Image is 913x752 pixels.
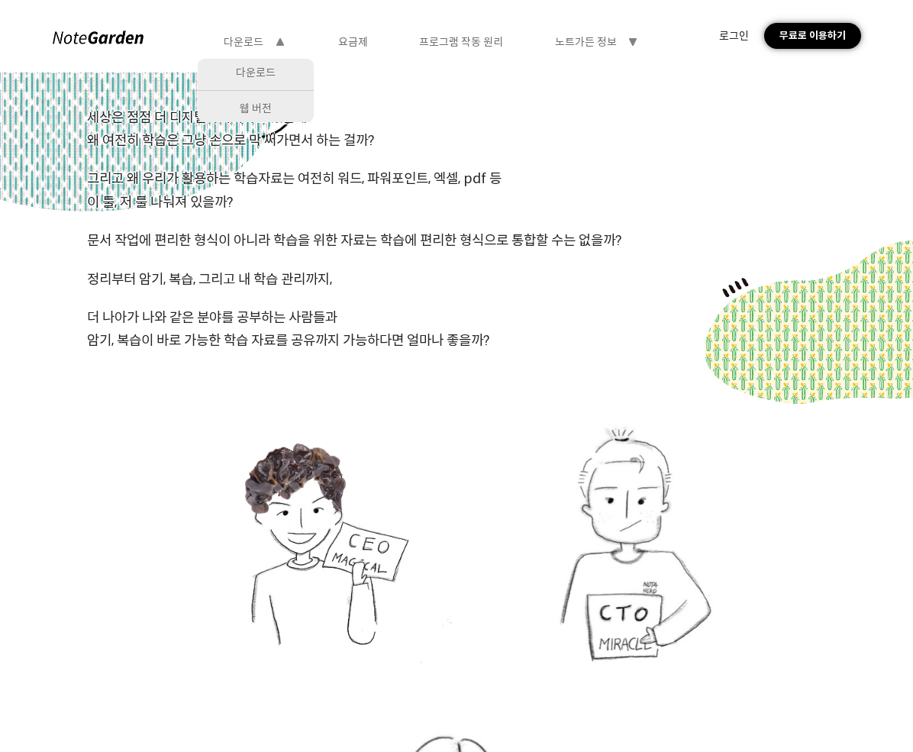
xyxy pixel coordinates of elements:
div: 로그인 [719,29,749,43]
div: 무료로 이용하기 [764,23,861,49]
div: 더 나아가 나와 같은 분야를 공부하는 사람들과 [87,306,826,329]
div: 웹 버전 [198,95,314,122]
div: 노트가든 정보 [555,35,617,49]
div: 다운로드 [224,35,263,49]
div: 다운로드 [198,59,314,86]
div: 이 툴, 저 툴 나눠져 있을까? [87,191,826,214]
div: 그리고 왜 우리가 활용하는 학습자료는 여전히 워드, 파워포인트, 엑셀, pdf 등 [87,167,826,190]
div: 정리부터 암기, 복습, 그리고 내 학습 관리까지, [87,268,826,291]
div: 프로그램 작동 원리 [419,35,503,49]
div: 문서 작업에 편리한 형식이 아니라 학습을 위한 자료는 학습에 편리한 형식으로 통합할 수는 없을까? [87,229,826,252]
div: 요금제 [338,35,368,49]
div: 암기, 복습이 바로 가능한 학습 자료를 공유까지 가능하다면 얼마나 좋을까? [87,329,826,352]
div: 왜 여전히 학습은 그냥 손으로 막 써가면서 하는 걸까? [87,129,826,152]
div: 세상은 점점 더 디지털화되어가고 있는데 [87,106,826,129]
